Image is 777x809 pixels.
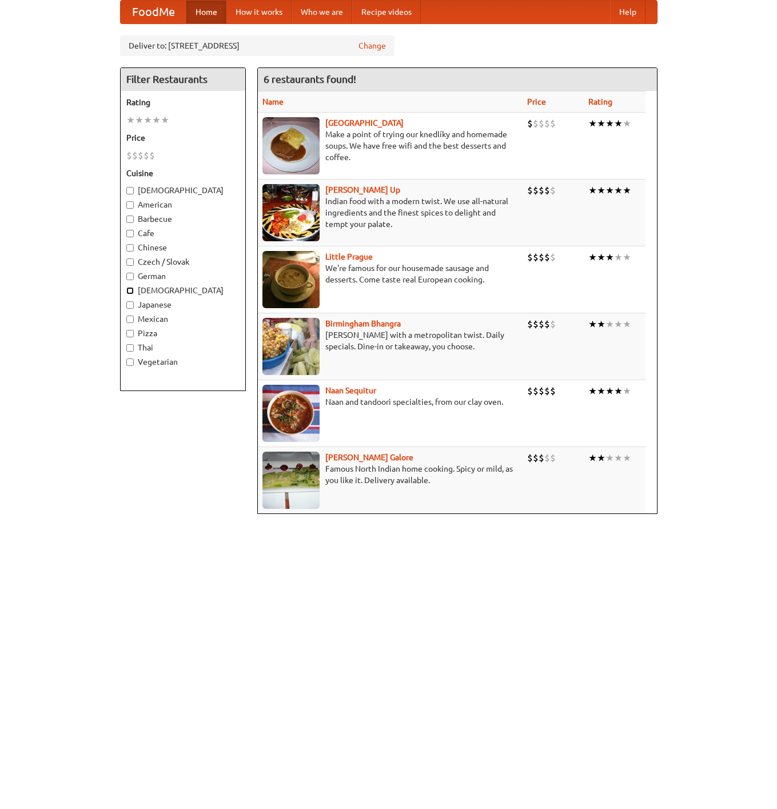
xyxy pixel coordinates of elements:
label: [DEMOGRAPHIC_DATA] [126,285,240,296]
label: Thai [126,342,240,353]
li: ★ [623,184,631,197]
li: $ [527,318,533,330]
li: $ [550,318,556,330]
li: $ [533,251,539,264]
img: czechpoint.jpg [262,117,320,174]
li: $ [138,149,144,162]
li: $ [533,452,539,464]
li: ★ [597,251,605,264]
li: ★ [161,114,169,126]
a: Little Prague [325,252,373,261]
li: ★ [623,452,631,464]
h5: Rating [126,97,240,108]
li: ★ [614,452,623,464]
a: Birmingham Bhangra [325,319,401,328]
li: $ [539,385,544,397]
li: ★ [597,385,605,397]
input: Chinese [126,244,134,252]
li: $ [527,251,533,264]
p: We're famous for our housemade sausage and desserts. Come taste real European cooking. [262,262,519,285]
li: $ [550,117,556,130]
li: ★ [605,452,614,464]
a: Recipe videos [352,1,421,23]
h4: Filter Restaurants [121,68,245,91]
a: How it works [226,1,292,23]
p: Make a point of trying our knedlíky and homemade soups. We have free wifi and the best desserts a... [262,129,519,163]
label: Chinese [126,242,240,253]
li: $ [533,318,539,330]
li: $ [144,149,149,162]
li: $ [539,452,544,464]
a: [GEOGRAPHIC_DATA] [325,118,404,127]
li: ★ [623,318,631,330]
h5: Price [126,132,240,144]
input: Czech / Slovak [126,258,134,266]
li: $ [544,117,550,130]
li: ★ [605,184,614,197]
a: Rating [588,97,612,106]
li: ★ [605,251,614,264]
a: Price [527,97,546,106]
li: ★ [597,117,605,130]
p: Famous North Indian home cooking. Spicy or mild, as you like it. Delivery available. [262,463,519,486]
li: ★ [588,184,597,197]
li: $ [533,117,539,130]
li: ★ [614,117,623,130]
input: American [126,201,134,209]
input: [DEMOGRAPHIC_DATA] [126,287,134,294]
li: ★ [614,251,623,264]
li: $ [132,149,138,162]
li: $ [539,318,544,330]
li: $ [550,452,556,464]
li: $ [539,117,544,130]
li: $ [527,452,533,464]
a: [PERSON_NAME] Galore [325,453,413,462]
li: $ [527,385,533,397]
a: Who we are [292,1,352,23]
li: ★ [614,385,623,397]
a: Naan Sequitur [325,386,376,395]
a: Change [358,40,386,51]
li: $ [550,184,556,197]
p: [PERSON_NAME] with a metropolitan twist. Daily specials. Dine-in or takeaway, you choose. [262,329,519,352]
li: $ [149,149,155,162]
li: ★ [135,114,144,126]
p: Naan and tandoori specialties, from our clay oven. [262,396,519,408]
ng-pluralize: 6 restaurants found! [264,74,356,85]
li: $ [544,452,550,464]
input: Pizza [126,330,134,337]
li: ★ [588,385,597,397]
a: [PERSON_NAME] Up [325,185,400,194]
li: $ [550,385,556,397]
input: [DEMOGRAPHIC_DATA] [126,187,134,194]
li: ★ [623,117,631,130]
li: $ [539,184,544,197]
input: Mexican [126,316,134,323]
img: naansequitur.jpg [262,385,320,442]
li: ★ [623,385,631,397]
img: currygalore.jpg [262,452,320,509]
li: $ [533,385,539,397]
a: FoodMe [121,1,186,23]
li: ★ [623,251,631,264]
li: ★ [614,318,623,330]
li: ★ [605,318,614,330]
li: ★ [126,114,135,126]
a: Name [262,97,284,106]
label: Japanese [126,299,240,310]
li: ★ [614,184,623,197]
a: Home [186,1,226,23]
h5: Cuisine [126,168,240,179]
p: Indian food with a modern twist. We use all-natural ingredients and the finest spices to delight ... [262,196,519,230]
input: Barbecue [126,216,134,223]
li: ★ [588,117,597,130]
li: $ [539,251,544,264]
li: $ [533,184,539,197]
label: German [126,270,240,282]
li: $ [126,149,132,162]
